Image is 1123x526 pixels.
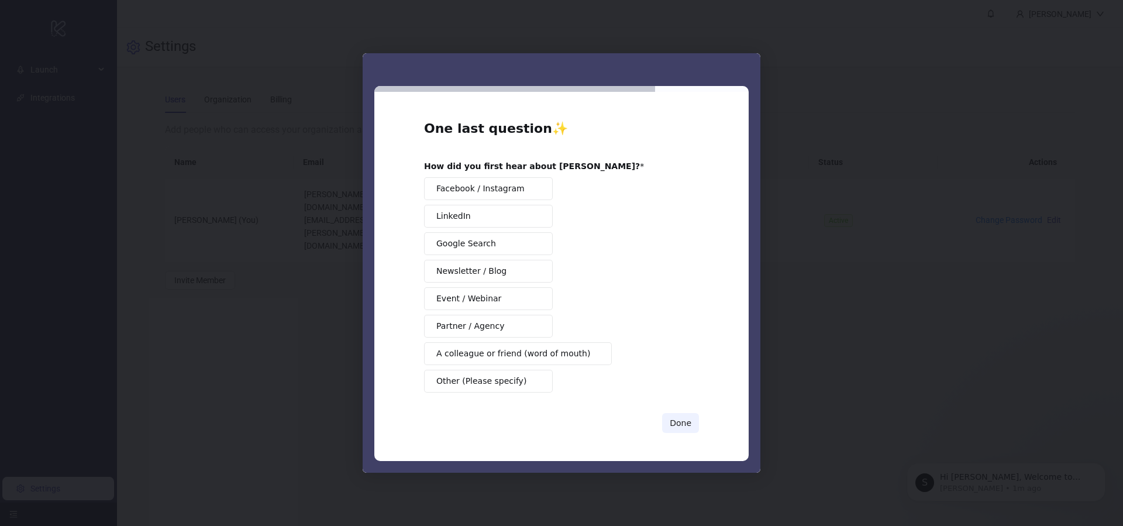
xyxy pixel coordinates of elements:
[436,293,501,305] span: Event / Webinar
[424,315,553,338] button: Partner / Agency
[51,34,201,276] span: Hi [PERSON_NAME], Welcome to [DOMAIN_NAME]! 🎉 You’re all set to start launching ads effortlessly....
[424,342,612,365] button: A colleague or friend (word of mouth)
[424,177,553,200] button: Facebook / Instagram
[436,183,525,195] span: Facebook / Instagram
[424,370,553,393] button: Other (Please specify)
[424,287,553,310] button: Event / Webinar
[18,25,216,63] div: message notification from Simon, 1m ago. Hi Elias, Welcome to Kitchn.io! 🎉 You’re all set to star...
[436,348,590,360] span: A colleague or friend (word of mouth)
[424,205,553,228] button: LinkedIn
[424,121,552,136] b: One last question
[436,210,471,222] span: LinkedIn
[436,265,507,277] span: Newsletter / Blog
[436,320,504,332] span: Partner / Agency
[424,161,640,171] b: How did you first hear about [PERSON_NAME]?
[26,35,45,54] div: Profile image for Simon
[424,260,553,283] button: Newsletter / Blog
[436,238,496,250] span: Google Search
[424,120,699,144] h2: ✨
[51,45,202,56] p: Message from Simon, sent 1m ago
[424,232,553,255] button: Google Search
[662,413,699,433] button: Done
[436,375,526,387] span: Other (Please specify)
